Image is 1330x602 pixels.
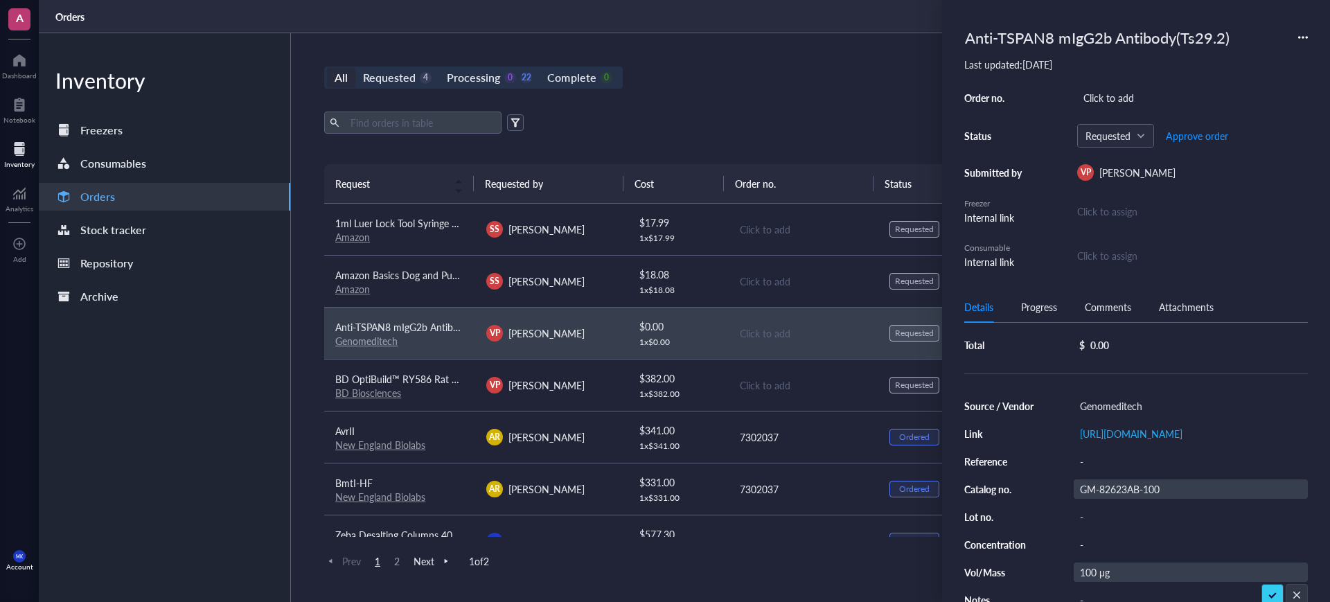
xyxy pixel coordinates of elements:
[335,386,401,400] a: BD Biosciences
[508,378,585,392] span: [PERSON_NAME]
[335,438,425,452] a: New England Biolabs
[1021,299,1057,315] div: Progress
[639,493,717,504] div: 1 x $ 331.00
[1166,130,1228,141] span: Approve order
[508,326,585,340] span: [PERSON_NAME]
[623,164,723,203] th: Cost
[899,484,930,495] div: Ordered
[39,150,290,177] a: Consumables
[1165,125,1229,147] button: Approve order
[4,160,35,168] div: Inventory
[724,164,874,203] th: Order no.
[727,411,878,463] td: 7302037
[80,121,123,140] div: Freezers
[639,441,717,452] div: 1 x $ 341.00
[324,67,623,89] div: segmented control
[639,371,717,386] div: $ 382.00
[639,475,717,490] div: $ 331.00
[727,515,878,567] td: 14648443
[489,431,500,443] span: AR
[335,490,425,504] a: New England Biolabs
[2,71,37,80] div: Dashboard
[3,94,35,124] a: Notebook
[964,197,1027,210] div: Freezer
[504,72,516,84] div: 0
[964,483,1035,495] div: Catalog no.
[964,400,1035,412] div: Source / Vendor
[959,22,1236,53] div: Anti-TSPAN8 mIgG2b Antibody(Ts29.2)
[740,222,867,237] div: Click to add
[335,282,370,296] a: Amazon
[1081,166,1091,179] span: VP
[740,274,867,289] div: Click to add
[740,378,867,393] div: Click to add
[80,287,118,306] div: Archive
[39,249,290,277] a: Repository
[508,534,585,548] span: [PERSON_NAME]
[964,58,1308,71] div: Last updated: [DATE]
[639,389,717,400] div: 1 x $ 382.00
[39,283,290,310] a: Archive
[895,380,934,391] div: Requested
[899,535,930,547] div: Ordered
[13,255,26,263] div: Add
[520,72,532,84] div: 22
[6,204,33,213] div: Analytics
[639,319,717,334] div: $ 0.00
[4,138,35,168] a: Inventory
[324,164,474,203] th: Request
[727,463,878,515] td: 7302037
[420,72,432,84] div: 4
[740,481,867,497] div: 7302037
[39,216,290,244] a: Stock tracker
[1077,88,1308,107] div: Click to add
[740,430,867,445] div: 7302037
[508,274,585,288] span: [PERSON_NAME]
[39,116,290,144] a: Freezers
[324,555,361,567] span: Prev
[964,254,1027,269] div: Internal link
[964,299,993,315] div: Details
[389,555,405,567] span: 2
[335,528,524,542] span: Zeba Desalting Columns 40K MWCO 10 mL
[1074,535,1308,554] div: -
[508,430,585,444] span: [PERSON_NAME]
[964,130,1027,142] div: Status
[895,328,934,339] div: Requested
[335,268,1007,282] span: Amazon Basics Dog and Puppy Pee Pads, 5-Layer Leak-Proof Super Absorbent, Quick-Dry Surface, Pott...
[335,68,348,87] div: All
[964,566,1035,578] div: Vol/Mass
[727,204,878,256] td: Click to add
[6,182,33,213] a: Analytics
[335,334,398,348] a: Genomeditech
[964,91,1027,104] div: Order no.
[740,326,867,341] div: Click to add
[490,223,499,236] span: SS
[895,276,934,287] div: Requested
[474,164,623,203] th: Requested by
[335,476,373,490] span: BmtI-HF
[335,176,446,191] span: Request
[899,432,930,443] div: Ordered
[16,9,24,26] span: A
[80,154,146,173] div: Consumables
[1077,248,1308,263] div: Click to assign
[964,511,1035,523] div: Lot no.
[16,554,23,559] span: MK
[80,187,115,206] div: Orders
[740,533,867,549] div: 14648443
[639,337,717,348] div: 1 x $ 0.00
[727,255,878,307] td: Click to add
[345,112,496,133] input: Find orders in table
[639,423,717,438] div: $ 341.00
[508,482,585,496] span: [PERSON_NAME]
[874,164,973,203] th: Status
[1074,396,1308,416] div: Genomeditech
[335,320,502,334] span: Anti-TSPAN8 mIgG2b Antibody(Ts29.2)
[601,72,612,84] div: 0
[369,555,386,567] span: 1
[335,424,355,438] span: AvrII
[1074,507,1308,526] div: -
[1077,204,1308,219] div: Click to assign
[1085,130,1143,142] span: Requested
